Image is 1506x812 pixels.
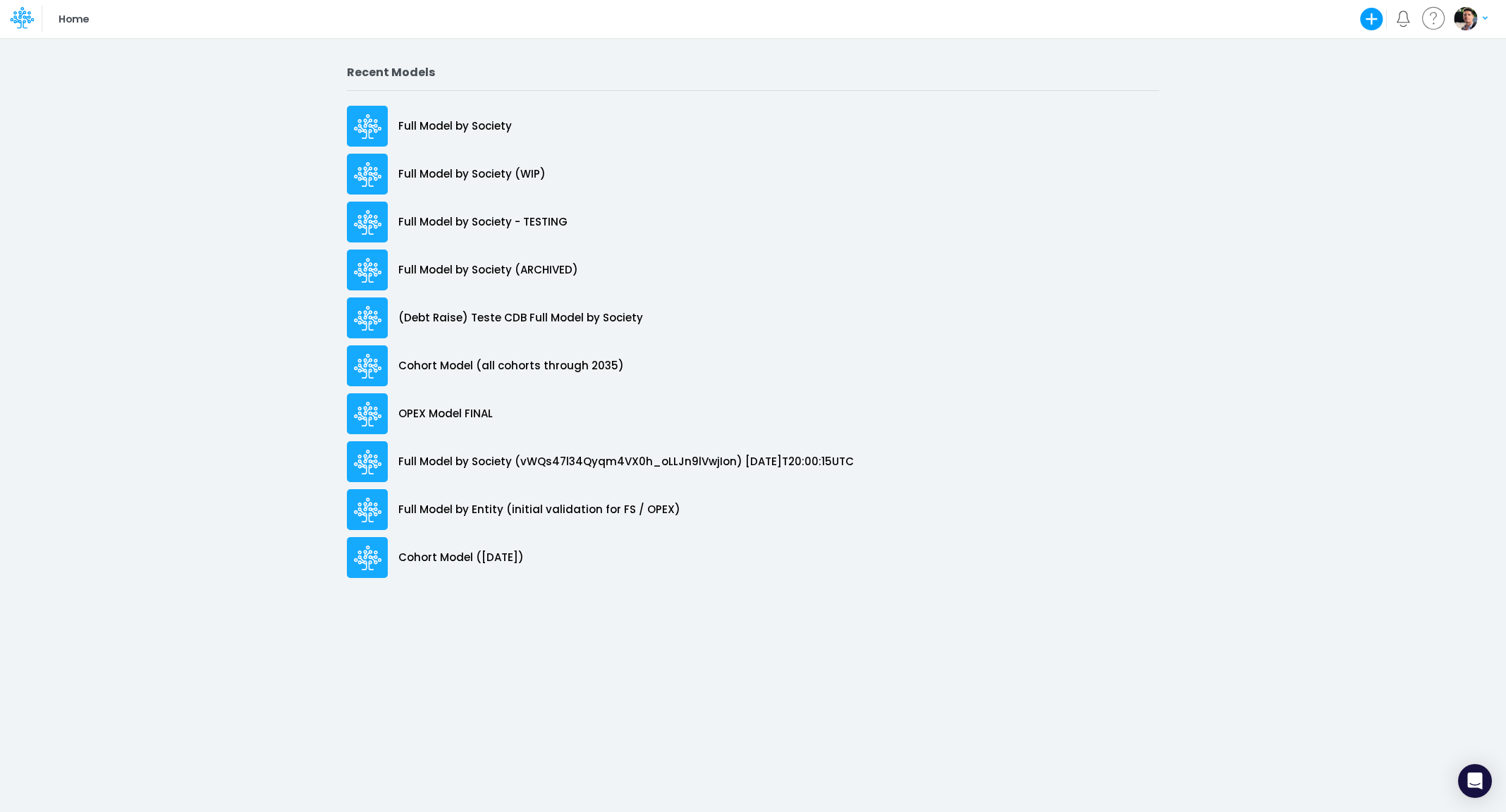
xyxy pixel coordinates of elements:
a: (Debt Raise) Teste CDB Full Model by Society [347,294,1159,342]
a: Cohort Model (all cohorts through 2035) [347,342,1159,390]
p: (Debt Raise) Teste CDB Full Model by Society [398,310,643,326]
a: Full Model by Society (WIP) [347,150,1159,198]
a: Cohort Model ([DATE]) [347,534,1159,582]
a: OPEX Model FINAL [347,390,1159,438]
a: Full Model by Society (ARCHIVED) [347,246,1159,294]
p: Cohort Model (all cohorts through 2035) [398,358,624,374]
p: Full Model by Society (vWQs47l34Qyqm4VX0h_oLLJn9lVwjIon) [DATE]T20:00:15UTC [398,454,854,470]
p: Full Model by Society - TESTING [398,214,568,230]
p: OPEX Model FINAL [398,406,493,422]
p: Full Model by Society [398,118,512,135]
p: Full Model by Entity (initial validation for FS / OPEX) [398,502,680,518]
a: Full Model by Society [347,102,1159,150]
p: Full Model by Society (ARCHIVED) [398,262,578,278]
div: Open Intercom Messenger [1458,764,1492,798]
p: Home [59,11,89,27]
a: Full Model by Society (vWQs47l34Qyqm4VX0h_oLLJn9lVwjIon) [DATE]T20:00:15UTC [347,438,1159,486]
p: Full Model by Society (WIP) [398,166,546,183]
a: Full Model by Society - TESTING [347,198,1159,246]
p: Cohort Model ([DATE]) [398,550,524,566]
a: Full Model by Entity (initial validation for FS / OPEX) [347,486,1159,534]
a: Notifications [1395,11,1412,27]
h2: Recent Models [347,66,1159,79]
